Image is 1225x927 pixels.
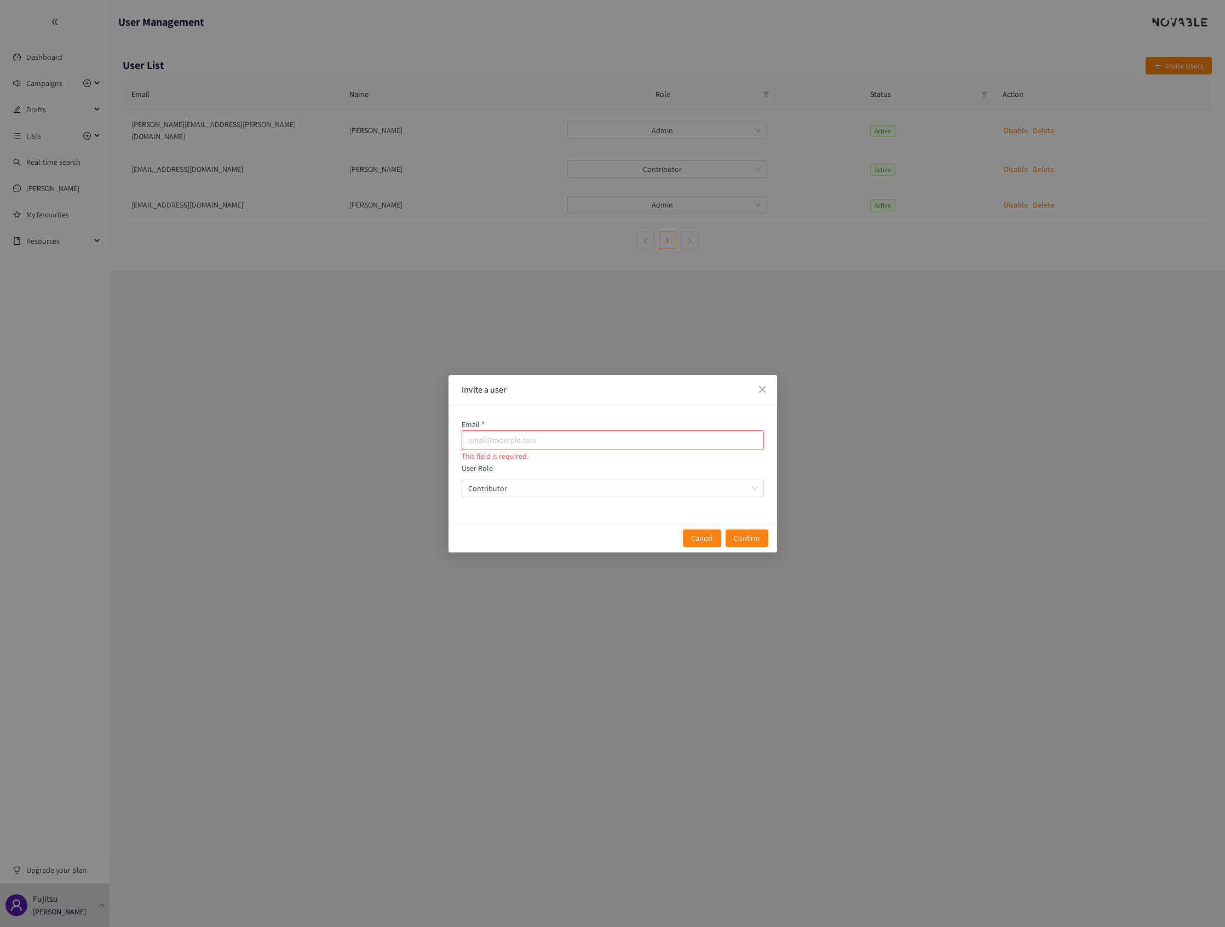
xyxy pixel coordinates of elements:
label: Email [462,419,485,429]
button: Confirm [726,529,768,547]
input: email [462,430,764,450]
div: role [462,480,764,497]
button: Cancel [683,529,721,547]
label: User Role [462,463,764,493]
span: Confirm [734,532,760,544]
div: This field is required. [462,450,764,462]
span: Contributor [468,480,757,497]
span: Cancel [691,532,713,544]
span: close [758,385,767,394]
button: Close [747,375,777,405]
div: Invite a user [462,384,764,396]
iframe: Chat Widget [1170,874,1225,927]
